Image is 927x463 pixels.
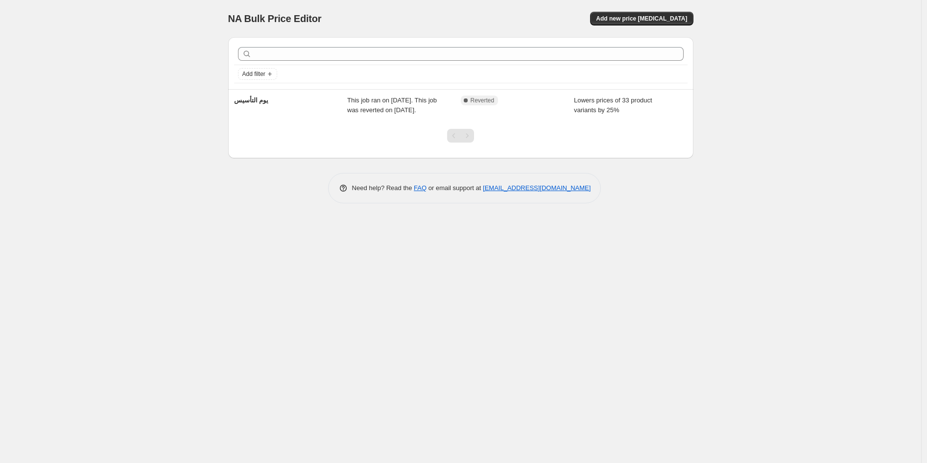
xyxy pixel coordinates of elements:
span: Need help? Read the [352,184,414,192]
span: Add new price [MEDICAL_DATA] [596,15,687,23]
span: Add filter [242,70,265,78]
span: Lowers prices of 33 product variants by 25% [574,97,652,114]
span: or email support at [427,184,483,192]
a: [EMAIL_ADDRESS][DOMAIN_NAME] [483,184,591,192]
span: يوم التأسيس [234,97,269,104]
span: This job ran on [DATE]. This job was reverted on [DATE]. [347,97,437,114]
a: FAQ [414,184,427,192]
nav: Pagination [447,129,474,143]
span: NA Bulk Price Editor [228,13,322,24]
span: Reverted [471,97,495,104]
button: Add new price [MEDICAL_DATA] [590,12,693,25]
button: Add filter [238,68,277,80]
